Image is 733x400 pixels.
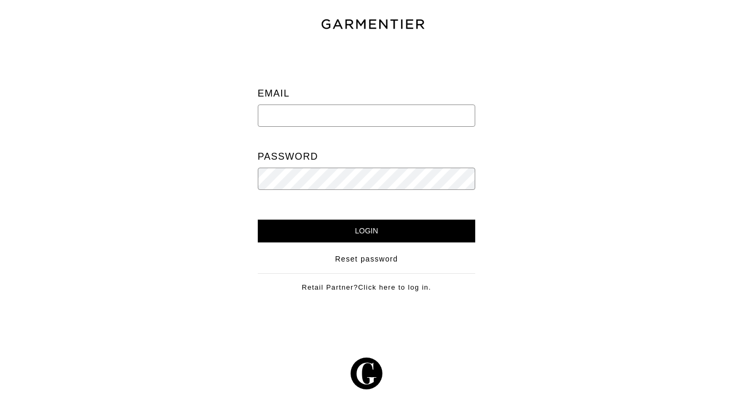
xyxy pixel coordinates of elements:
[351,358,382,389] img: g-602364139e5867ba59c769ce4266a9601a3871a1516a6a4c3533f4bc45e69684.svg
[320,18,426,31] img: garmentier-text-8466448e28d500cc52b900a8b1ac6a0b4c9bd52e9933ba870cc531a186b44329.png
[335,254,398,265] a: Reset password
[258,146,318,168] label: Password
[258,83,290,105] label: Email
[258,273,476,293] div: Retail Partner?
[358,283,431,291] a: Click here to log in.
[258,220,476,242] input: Login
